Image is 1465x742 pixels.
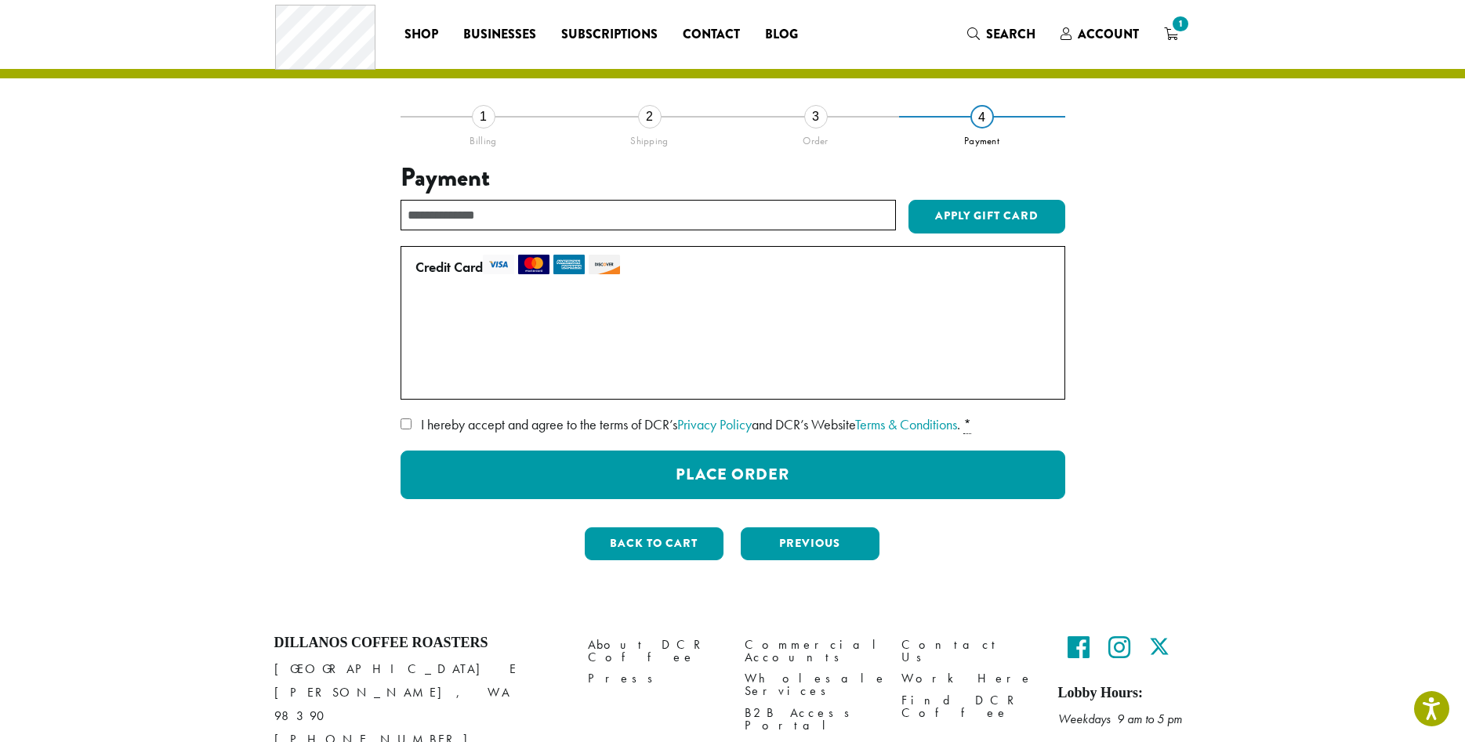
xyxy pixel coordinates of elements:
span: Contact [683,25,740,45]
a: Shop [392,22,451,47]
button: Back to cart [585,527,723,560]
label: Credit Card [415,255,1044,280]
button: Place Order [401,451,1065,499]
div: Billing [401,128,567,147]
a: Search [955,21,1048,47]
input: I hereby accept and agree to the terms of DCR’sPrivacy Policyand DCR’s WebsiteTerms & Conditions. * [401,418,412,429]
a: Contact Us [901,635,1035,668]
button: Apply Gift Card [908,200,1065,234]
a: About DCR Coffee [588,635,721,668]
h4: Dillanos Coffee Roasters [274,635,564,652]
button: Previous [741,527,879,560]
span: 1 [1169,13,1191,34]
span: Businesses [463,25,536,45]
a: Privacy Policy [677,415,752,433]
h5: Lobby Hours: [1058,685,1191,702]
div: Shipping [567,128,733,147]
h3: Payment [401,163,1065,193]
span: Shop [404,25,438,45]
div: 2 [638,105,662,128]
div: Payment [899,128,1065,147]
a: Work Here [901,668,1035,690]
div: Order [733,128,899,147]
div: 1 [472,105,495,128]
img: discover [589,255,620,274]
span: Search [986,25,1035,43]
img: mastercard [518,255,549,274]
span: Subscriptions [561,25,658,45]
a: B2B Access Portal [745,702,878,736]
span: Account [1078,25,1139,43]
em: Weekdays 9 am to 5 pm [1058,711,1182,727]
span: I hereby accept and agree to the terms of DCR’s and DCR’s Website . [421,415,960,433]
div: 4 [970,105,994,128]
img: amex [553,255,585,274]
img: visa [483,255,514,274]
a: Find DCR Coffee [901,690,1035,723]
a: Commercial Accounts [745,635,878,668]
abbr: required [963,415,971,434]
span: Blog [765,25,798,45]
div: 3 [804,105,828,128]
a: Press [588,668,721,690]
a: Wholesale Services [745,668,878,702]
a: Terms & Conditions [855,415,957,433]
